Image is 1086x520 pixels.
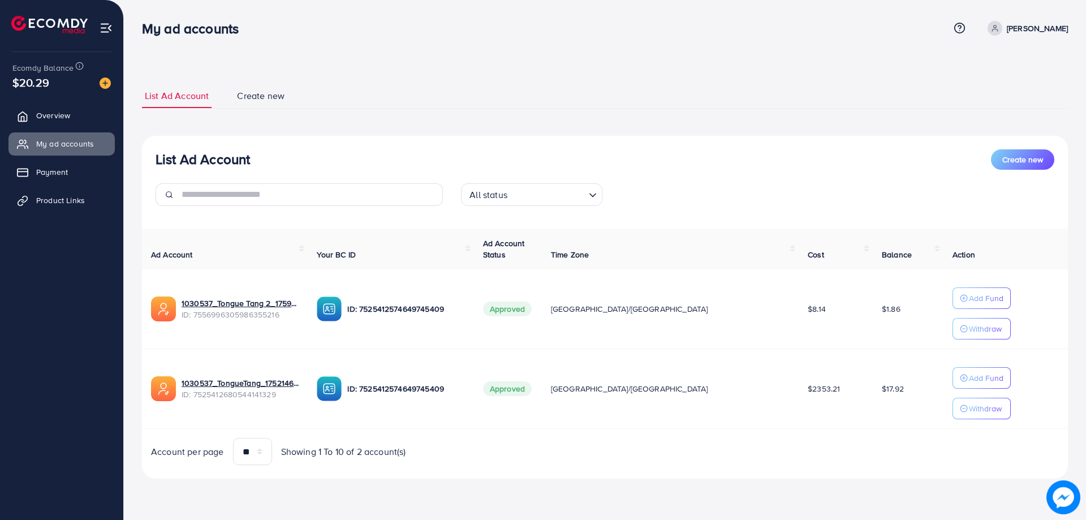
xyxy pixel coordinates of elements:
span: Cost [808,249,824,260]
span: $1.86 [882,303,900,315]
span: Showing 1 To 10 of 2 account(s) [281,445,406,458]
button: Create new [991,149,1054,170]
span: Product Links [36,195,85,206]
input: Search for option [511,184,584,203]
p: ID: 7525412574649745409 [347,302,464,316]
button: Add Fund [953,367,1011,389]
span: $17.92 [882,383,904,394]
span: [GEOGRAPHIC_DATA]/[GEOGRAPHIC_DATA] [551,383,708,394]
a: [PERSON_NAME] [983,21,1068,36]
span: Action [953,249,975,260]
span: ID: 7556996305986355216 [182,309,299,320]
a: Product Links [8,189,115,212]
p: [PERSON_NAME] [1007,22,1068,35]
button: Withdraw [953,318,1011,339]
img: image [1046,480,1080,514]
a: 1030537_TongueTang_1752146687547 [182,377,299,389]
span: Time Zone [551,249,589,260]
button: Add Fund [953,287,1011,309]
img: ic-ads-acc.e4c84228.svg [151,296,176,321]
a: My ad accounts [8,132,115,155]
span: Your BC ID [317,249,356,260]
div: Search for option [461,183,602,206]
span: Approved [483,302,532,316]
p: Withdraw [969,322,1002,336]
h3: List Ad Account [156,151,250,167]
p: ID: 7525412574649745409 [347,382,464,396]
span: Ad Account [151,249,193,260]
p: Add Fund [969,371,1003,385]
span: $20.29 [12,74,49,91]
span: Create new [1002,154,1043,165]
button: Withdraw [953,398,1011,419]
a: Overview [8,104,115,127]
span: All status [467,187,510,203]
h3: My ad accounts [142,20,248,37]
a: 1030537_Tongue Tang 2_1759500341834 [182,298,299,309]
span: Ecomdy Balance [12,62,74,74]
span: My ad accounts [36,138,94,149]
span: $2353.21 [808,383,840,394]
span: [GEOGRAPHIC_DATA]/[GEOGRAPHIC_DATA] [551,303,708,315]
p: Add Fund [969,291,1003,305]
span: Account per page [151,445,224,458]
img: ic-ads-acc.e4c84228.svg [151,376,176,401]
span: Create new [237,89,285,102]
img: image [100,78,111,89]
p: Withdraw [969,402,1002,415]
span: Balance [882,249,912,260]
span: Ad Account Status [483,238,525,260]
span: $8.14 [808,303,826,315]
div: <span class='underline'>1030537_TongueTang_1752146687547</span></br>7525412680544141329 [182,377,299,401]
img: ic-ba-acc.ded83a64.svg [317,296,342,321]
span: Overview [36,110,70,121]
img: logo [11,16,88,33]
span: Approved [483,381,532,396]
span: List Ad Account [145,89,209,102]
div: <span class='underline'>1030537_Tongue Tang 2_1759500341834</span></br>7556996305986355216 [182,298,299,321]
span: Payment [36,166,68,178]
img: ic-ba-acc.ded83a64.svg [317,376,342,401]
span: ID: 7525412680544141329 [182,389,299,400]
a: Payment [8,161,115,183]
img: menu [100,22,113,35]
